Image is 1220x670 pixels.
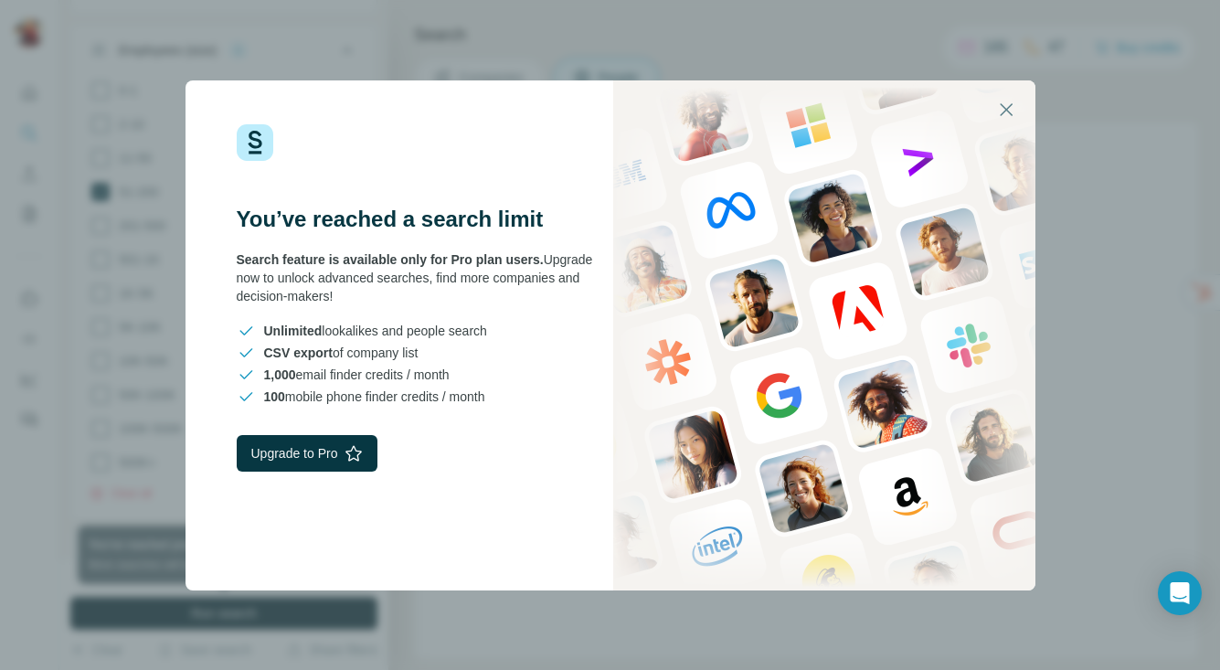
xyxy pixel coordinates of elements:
[264,388,485,406] span: mobile phone finder credits / month
[613,80,1035,590] img: Surfe Stock Photo - showing people and technologies
[1158,571,1202,615] div: Open Intercom Messenger
[264,322,487,340] span: lookalikes and people search
[264,324,323,338] span: Unlimited
[264,344,419,362] span: of company list
[237,205,610,234] h3: You’ve reached a search limit
[237,250,610,305] div: Upgrade now to unlock advanced searches, find more companies and decision-makers!
[237,124,273,161] img: Surfe Logo
[264,366,450,384] span: email finder credits / month
[237,252,544,267] span: Search feature is available only for Pro plan users.
[264,367,296,382] span: 1,000
[237,435,378,472] button: Upgrade to Pro
[264,389,285,404] span: 100
[264,346,333,360] span: CSV export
